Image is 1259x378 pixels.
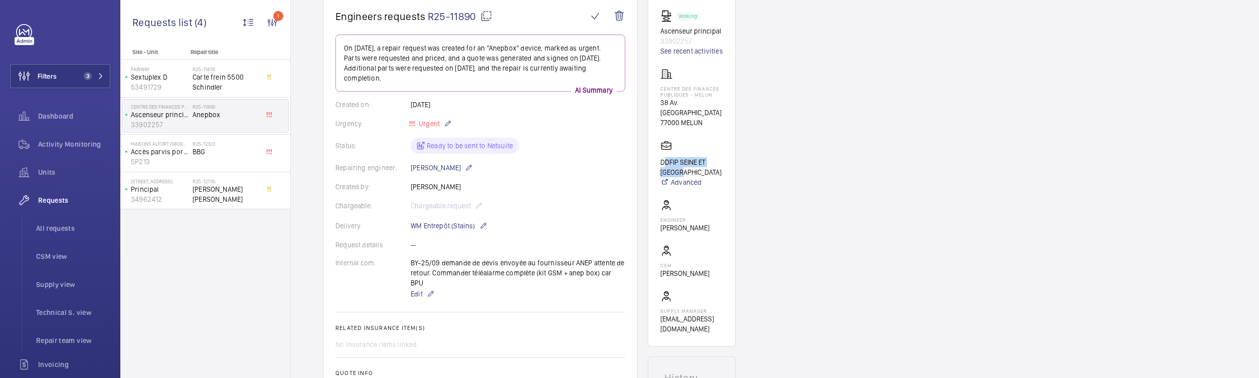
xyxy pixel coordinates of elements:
[10,64,110,88] button: Filters3
[660,118,723,128] p: 77000 MELUN
[36,279,110,289] span: Supply view
[131,110,189,120] p: Ascenseur principal
[571,85,617,95] p: AI Summary
[131,104,189,110] p: Centre des finances publiques - Melun
[660,314,723,334] p: [EMAIL_ADDRESS][DOMAIN_NAME]
[660,157,723,177] p: DDFIP SEINE ET [GEOGRAPHIC_DATA]
[191,49,257,56] p: Repair title
[679,15,697,18] p: Working
[335,10,426,23] span: Engineers requests
[131,178,189,184] p: [STREET_ADDRESS]
[344,43,617,83] p: On [DATE], a repair request was created for an "Anepbox" device, marked as urgent. Parts were req...
[193,141,259,147] h2: R25-12323
[36,223,110,233] span: All requests
[38,71,57,81] span: Filters
[660,217,709,223] p: Engineer
[131,66,189,72] p: FAIRWAY
[428,10,492,23] span: R25-11890
[38,195,110,205] span: Requests
[131,147,189,157] p: Accès parvis porte gauche
[660,98,723,118] p: 38 Av. [GEOGRAPHIC_DATA]
[38,359,110,369] span: Invoicing
[193,184,259,204] span: [PERSON_NAME] [PERSON_NAME]
[417,120,440,128] span: Urgent
[193,147,259,157] span: BBG
[660,308,723,314] p: Supply manager
[411,162,473,174] p: [PERSON_NAME]
[660,36,723,46] p: 33902257
[660,10,676,22] img: freight_elevator.svg
[335,324,625,331] h2: Related insurance item(s)
[660,26,723,36] p: Ascenseur principal
[36,251,110,261] span: CSM view
[38,167,110,177] span: Units
[84,72,92,80] span: 3
[131,72,189,82] p: Sextuplex D
[660,223,709,233] p: [PERSON_NAME]
[38,111,110,121] span: Dashboard
[131,141,189,147] p: MAISONS ALFORT [GEOGRAPHIC_DATA]
[131,194,189,204] p: 34962412
[120,49,187,56] p: Site - Unit
[660,177,723,187] a: Advanced
[131,184,189,194] p: Principal
[131,120,189,130] p: 33902257
[193,72,259,92] span: Carte frein 5500 Schindler
[660,86,723,98] p: Centre des finances publiques - Melun
[193,66,259,72] h2: R25-11835
[36,335,110,345] span: Repair team view
[660,268,709,278] p: [PERSON_NAME]
[193,104,259,110] h2: R25-11890
[36,307,110,317] span: Technical S. view
[38,139,110,149] span: Activity Monitoring
[660,46,723,56] a: See recent activities
[131,82,189,92] p: 53491729
[193,178,259,184] h2: R25-12735
[660,262,709,268] p: CSM
[411,220,487,232] p: WM Entrepôt (Stains)
[193,110,259,120] span: Anepbox
[411,289,423,299] span: Edit
[132,16,195,29] span: Requests list
[131,157,189,167] p: 5P213
[335,369,625,376] h2: Quote info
